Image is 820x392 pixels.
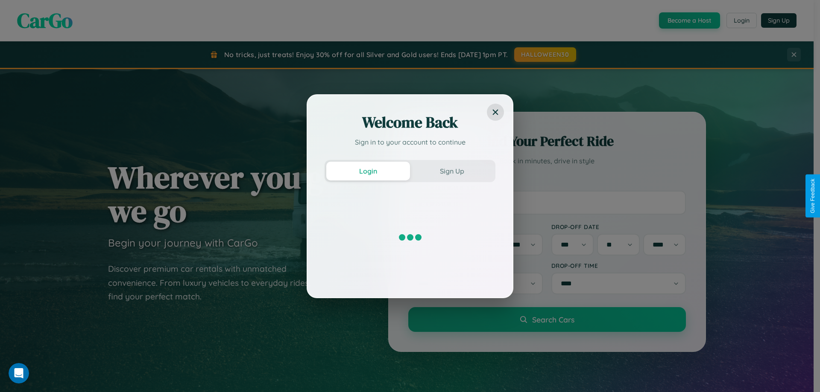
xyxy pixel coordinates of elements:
button: Login [326,162,410,180]
iframe: Intercom live chat [9,363,29,383]
div: Give Feedback [810,179,816,213]
h2: Welcome Back [325,112,495,133]
button: Sign Up [410,162,494,180]
p: Sign in to your account to continue [325,137,495,147]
